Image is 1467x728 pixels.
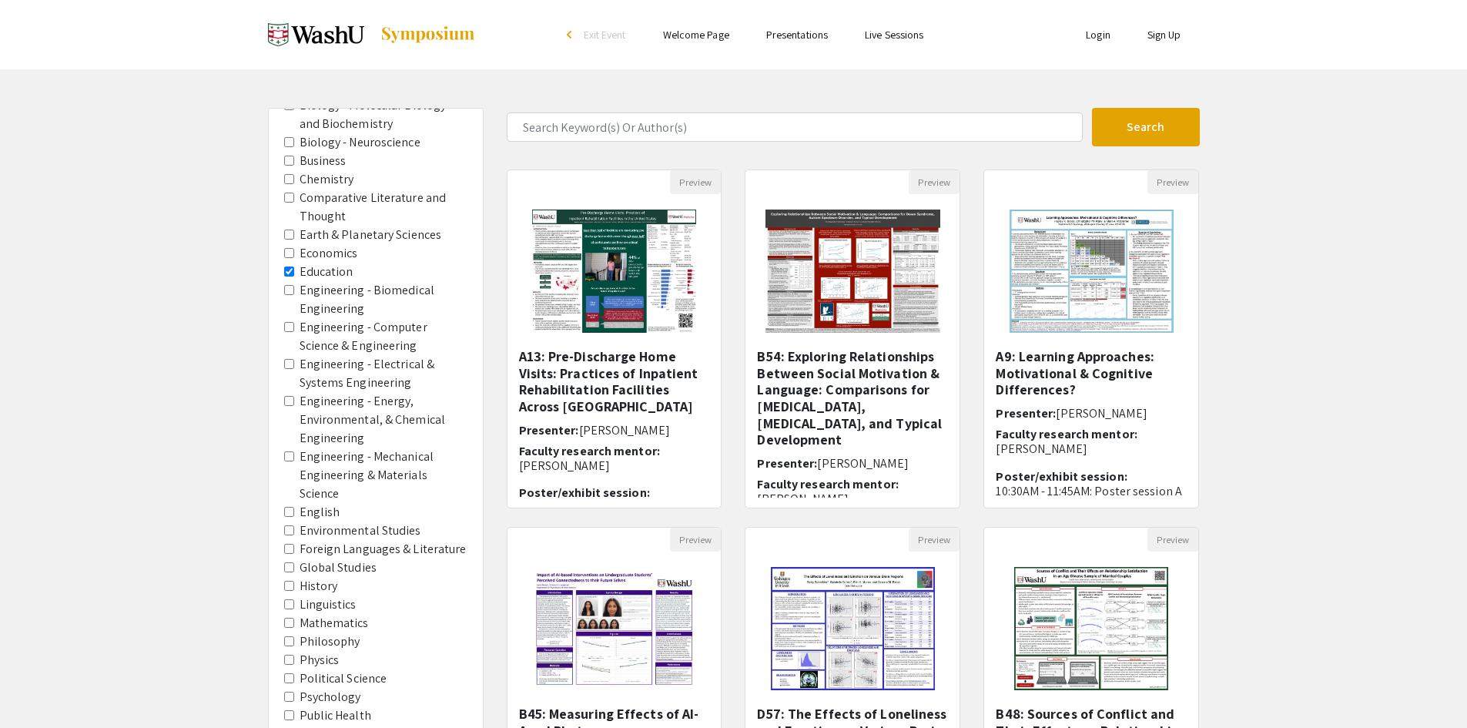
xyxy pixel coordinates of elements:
img: Spring 2025 Undergraduate Research Symposium [268,15,364,54]
button: Preview [909,528,960,552]
span: Faculty research mentor: [757,476,898,492]
label: Chemistry [300,170,354,189]
label: Public Health [300,706,371,725]
label: Political Science [300,669,387,688]
img: <p>A13: Pre-Discharge Home Visits: Practices of Inpatient Rehabilitation Facilities Across the Un... [517,194,712,348]
h6: Presenter: [519,423,710,438]
h6: Presenter: [996,406,1187,421]
span: Exit Event [584,28,626,42]
img: Symposium by ForagerOne [380,25,476,44]
img: <p>B54: Exploring Relationships Between Social Motivation &amp; Language: Comparisons for Down Sy... [750,194,955,348]
label: Foreign Languages & Literature [300,540,467,559]
span: Poster/exhibit session: [519,485,650,501]
label: Environmental Studies [300,522,421,540]
label: Economics [300,244,358,263]
label: Education [300,263,353,281]
div: Open Presentation <p>B54: Exploring Relationships Between Social Motivation &amp; Language: Compa... [745,169,960,508]
label: Physics [300,651,340,669]
div: Open Presentation <p>A9: Learning Approaches: Motivational &amp; Cognitive Differences?</p> [983,169,1199,508]
iframe: Chat [12,659,65,716]
button: Preview [670,170,721,194]
button: Preview [1147,170,1198,194]
h5: A9: Learning Approaches: Motivational & Cognitive Differences? [996,348,1187,398]
a: Sign Up [1147,28,1181,42]
label: Engineering - Mechanical Engineering & Materials Science [300,448,467,503]
label: Mathematics [300,614,369,632]
button: Preview [909,170,960,194]
p: [PERSON_NAME] [757,491,948,506]
input: Search Keyword(s) Or Author(s) [507,112,1083,142]
span: Faculty research mentor: [519,443,660,459]
label: Business [300,152,347,170]
span: Poster/exhibit session: [996,468,1127,485]
a: Live Sessions [865,28,923,42]
a: Welcome Page [663,28,729,42]
label: Biology - Molecular Biology and Biochemistry [300,96,467,133]
label: Biology - Neuroscience [300,133,420,152]
label: Engineering - Electrical & Systems Engineering [300,355,467,392]
a: Spring 2025 Undergraduate Research Symposium [268,15,476,54]
label: Engineering - Biomedical Engineering [300,281,467,318]
img: <p>A9: Learning Approaches: Motivational &amp; Cognitive Differences?</p> [994,194,1189,348]
label: Comparative Literature and Thought [300,189,467,226]
a: Login [1086,28,1110,42]
button: Search [1092,108,1200,146]
span: [PERSON_NAME] [817,455,908,471]
label: Engineering - Computer Science & Engineering [300,318,467,355]
label: Linguistics [300,595,357,614]
p: 10:30AM - 11:45AM: Poster session A [996,484,1187,498]
div: arrow_back_ios [567,30,576,39]
label: Global Studies [300,559,377,577]
label: Earth & Planetary Sciences [300,226,442,244]
img: <p class="ql-align-center"><strong>B48: Sources of Conflict and Their Effects on Relationship Sat... [999,552,1184,706]
h5: B54: Exploring Relationships Between Social Motivation & Language: Comparisons for [MEDICAL_DATA]... [757,348,948,448]
label: Psychology [300,688,361,706]
p: [PERSON_NAME] [519,458,710,473]
p: [PERSON_NAME] [996,441,1187,456]
span: [PERSON_NAME] [1056,405,1147,421]
button: Preview [1147,528,1198,552]
h6: Presenter: [757,456,948,471]
label: English [300,503,340,522]
a: Presentations [766,28,828,42]
label: Philosophy [300,632,360,651]
label: History [300,577,338,595]
img: <p>B45: Measuring Effects of AI-Aged Photos on Undergraduate Students' Perceived Connectedness to... [517,552,712,706]
h5: A13: Pre-Discharge Home Visits: Practices of Inpatient Rehabilitation Facilities Across [GEOGRAPH... [519,348,710,414]
label: Engineering - Energy, Environmental, & Chemical Engineering [300,392,467,448]
span: Faculty research mentor: [996,426,1137,442]
div: Open Presentation <p>A13: Pre-Discharge Home Visits: Practices of Inpatient Rehabilitation Facili... [507,169,722,508]
img: <p>D57: The Effects of Loneliness and Emotion on Various Brain Regions</p> [755,552,950,706]
button: Preview [670,528,721,552]
span: [PERSON_NAME] [579,422,670,438]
